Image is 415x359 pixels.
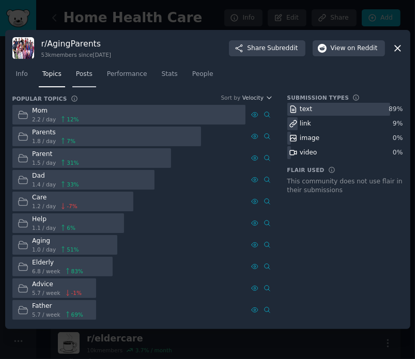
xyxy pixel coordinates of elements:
a: Topics [39,66,65,87]
span: 1.4 / day [32,181,56,188]
div: Aging [32,237,79,246]
div: 0 % [393,148,403,158]
div: 9 % [393,119,403,129]
span: 7 % [67,137,75,145]
span: People [192,70,213,79]
span: 2.2 / day [32,116,56,123]
span: Stats [162,70,178,79]
div: Mom [32,106,79,116]
div: Elderly [32,258,83,268]
span: 6.8 / week [32,268,60,275]
span: 1.2 / day [32,202,56,210]
span: 1.8 / day [32,137,56,145]
h3: r/ AgingParents [41,38,111,49]
span: 6 % [67,224,75,231]
span: 69 % [71,311,83,318]
span: Subreddit [267,44,298,53]
div: video [300,148,317,158]
div: Parent [32,150,79,159]
span: Share [247,44,298,53]
h3: Submission Types [287,94,349,101]
a: Posts [72,66,96,87]
span: 1.5 / day [32,159,56,166]
a: Stats [158,66,181,87]
button: ShareSubreddit [229,40,305,57]
div: Help [32,215,75,224]
span: Posts [76,70,93,79]
div: link [300,119,311,129]
img: AgingParents [12,37,34,59]
span: 1.0 / day [32,246,56,253]
button: Velocity [242,94,273,101]
div: 53k members since [DATE] [41,51,111,58]
span: Topics [42,70,62,79]
div: Father [32,302,83,311]
div: image [300,134,319,143]
span: on Reddit [347,44,377,53]
h3: Popular Topics [12,95,67,102]
a: Info [12,66,32,87]
div: Parents [32,128,75,137]
a: Performance [103,66,151,87]
div: Advice [32,280,82,289]
span: 5.7 / week [32,311,60,318]
h3: Flair Used [287,166,325,174]
div: Care [32,193,78,202]
span: -1 % [71,289,82,296]
span: 33 % [67,181,79,188]
div: Dad [32,171,79,181]
div: Sort by [221,94,241,101]
div: This community does not use flair in their submissions [287,177,403,195]
span: 12 % [67,116,79,123]
span: Velocity [242,94,264,101]
button: Viewon Reddit [313,40,385,57]
span: 83 % [71,268,83,275]
span: 51 % [67,246,79,253]
div: 0 % [393,134,403,143]
span: 5.7 / week [32,289,60,296]
span: View [331,44,378,53]
span: 1.1 / day [32,224,56,231]
a: People [189,66,217,87]
div: 89 % [389,105,403,114]
span: 31 % [67,159,79,166]
div: text [300,105,312,114]
span: Info [16,70,28,79]
span: Performance [107,70,147,79]
span: -7 % [67,202,77,210]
